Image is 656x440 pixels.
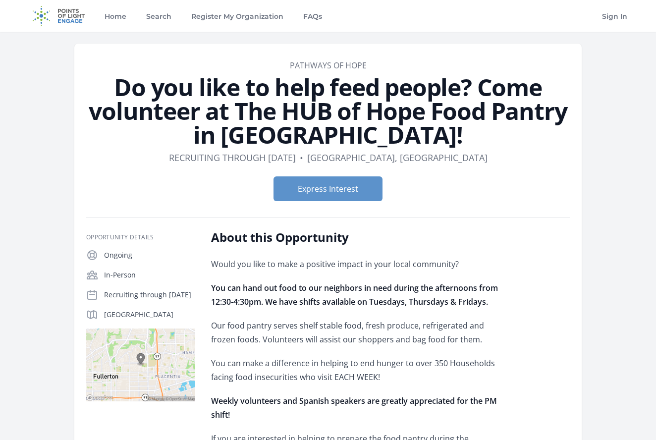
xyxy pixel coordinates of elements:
dd: [GEOGRAPHIC_DATA], [GEOGRAPHIC_DATA] [307,151,488,165]
p: You can make a difference in helping to end hunger to over 350 Households facing food insecuritie... [211,356,501,384]
p: Ongoing [104,250,195,260]
img: Map [86,329,195,401]
div: • [300,151,303,165]
h1: Do you like to help feed people? Come volunteer at The HUB of Hope Food Pantry in [GEOGRAPHIC_DATA]! [86,75,570,147]
p: Would you like to make a positive impact in your local community? [211,257,501,271]
p: [GEOGRAPHIC_DATA] [104,310,195,320]
p: Our food pantry serves shelf stable food, fresh produce, refrigerated and frozen foods. Volunteer... [211,319,501,346]
p: In-Person [104,270,195,280]
strong: You can hand out food to our neighbors in need during the afternoons from 12:30-4:30pm. We have s... [211,282,498,307]
dd: Recruiting through [DATE] [169,151,296,165]
p: Recruiting through [DATE] [104,290,195,300]
a: Pathways of Hope [290,60,367,71]
h3: Opportunity Details [86,233,195,241]
button: Express Interest [273,176,383,201]
h2: About this Opportunity [211,229,501,245]
strong: Weekly volunteers and Spanish speakers are greatly appreciated for the PM shift! [211,395,497,420]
